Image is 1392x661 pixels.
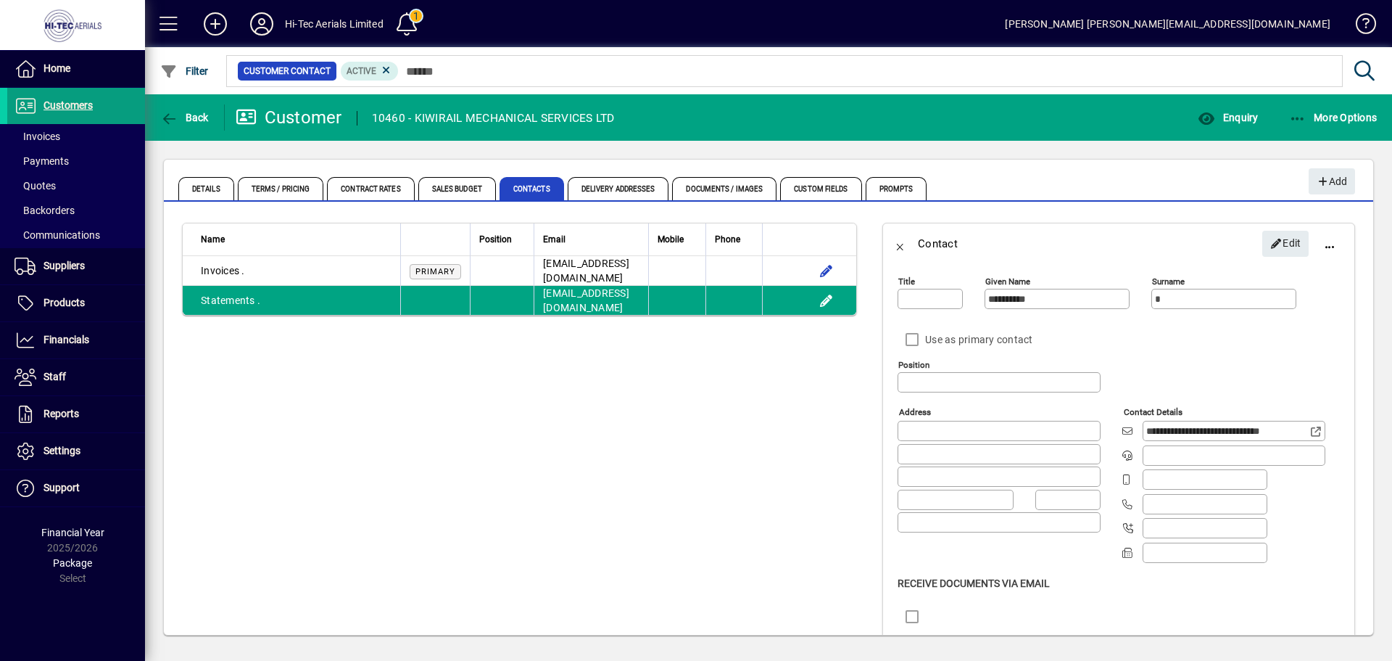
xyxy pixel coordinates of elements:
[327,177,414,200] span: Contract Rates
[543,258,629,284] span: [EMAIL_ADDRESS][DOMAIN_NAME]
[815,289,838,312] button: Edit
[7,223,145,247] a: Communications
[244,64,331,78] span: Customer Contact
[192,11,239,37] button: Add
[201,295,255,306] span: Statements
[201,231,225,247] span: Name
[543,287,629,313] span: [EMAIL_ADDRESS][DOMAIN_NAME]
[1316,170,1347,194] span: Add
[658,231,697,247] div: Mobile
[7,359,145,395] a: Staff
[201,231,391,247] div: Name
[285,12,384,36] div: Hi-Tec Aerials Limited
[7,198,145,223] a: Backorders
[418,177,496,200] span: Sales Budget
[160,112,209,123] span: Back
[985,276,1030,287] mat-label: Given name
[1289,112,1377,123] span: More Options
[898,360,929,370] mat-label: Position
[883,226,918,261] button: Back
[1262,231,1309,257] button: Edit
[160,65,209,77] span: Filter
[14,229,100,241] span: Communications
[145,104,225,131] app-page-header-button: Back
[1285,104,1381,131] button: More Options
[157,104,212,131] button: Back
[1270,231,1301,255] span: Edit
[7,396,145,432] a: Reports
[43,260,85,271] span: Suppliers
[672,177,776,200] span: Documents / Images
[7,124,145,149] a: Invoices
[43,371,66,382] span: Staff
[347,66,376,76] span: Active
[543,231,565,247] span: Email
[372,107,615,130] div: 10460 - KIWIRAIL MECHANICAL SERVICES LTD
[14,131,60,142] span: Invoices
[1312,226,1347,261] button: More options
[239,11,285,37] button: Profile
[1198,112,1258,123] span: Enquiry
[7,51,145,87] a: Home
[898,578,1050,589] span: Receive Documents Via Email
[715,231,740,247] span: Phone
[1152,276,1185,287] mat-label: Surname
[178,177,234,200] span: Details
[157,58,212,84] button: Filter
[658,231,684,247] span: Mobile
[236,106,342,129] div: Customer
[815,259,838,282] button: Edit
[43,334,89,345] span: Financials
[43,62,70,74] span: Home
[479,231,525,247] div: Position
[715,231,753,247] div: Phone
[201,265,239,276] span: Invoices
[53,557,92,569] span: Package
[7,248,145,284] a: Suppliers
[866,177,927,200] span: Prompts
[7,149,145,173] a: Payments
[43,99,93,111] span: Customers
[257,295,260,306] span: .
[14,180,56,192] span: Quotes
[341,62,399,81] mat-chip: Activation Status: Active
[500,177,564,200] span: Contacts
[1194,104,1261,131] button: Enquiry
[7,173,145,198] a: Quotes
[780,177,861,200] span: Custom Fields
[43,482,80,493] span: Support
[415,267,455,276] span: Primary
[7,470,145,506] a: Support
[7,433,145,469] a: Settings
[1345,3,1374,50] a: Knowledge Base
[1309,168,1355,194] button: Add
[7,285,145,321] a: Products
[43,408,79,419] span: Reports
[241,265,244,276] span: .
[14,155,69,167] span: Payments
[568,177,669,200] span: Delivery Addresses
[898,276,915,287] mat-label: Title
[238,177,324,200] span: Terms / Pricing
[543,231,639,247] div: Email
[7,322,145,358] a: Financials
[41,527,104,538] span: Financial Year
[918,232,958,255] div: Contact
[1005,12,1330,36] div: [PERSON_NAME] [PERSON_NAME][EMAIL_ADDRESS][DOMAIN_NAME]
[14,205,75,216] span: Backorders
[479,231,512,247] span: Position
[43,445,80,456] span: Settings
[43,297,85,308] span: Products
